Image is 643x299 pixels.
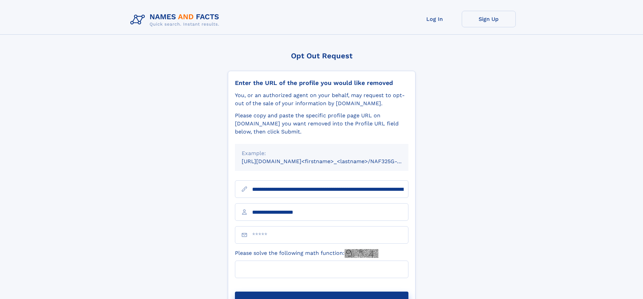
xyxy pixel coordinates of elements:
[408,11,462,27] a: Log In
[235,249,378,258] label: Please solve the following math function:
[235,79,408,87] div: Enter the URL of the profile you would like removed
[235,91,408,108] div: You, or an authorized agent on your behalf, may request to opt-out of the sale of your informatio...
[235,112,408,136] div: Please copy and paste the specific profile page URL on [DOMAIN_NAME] you want removed into the Pr...
[462,11,516,27] a: Sign Up
[242,149,402,157] div: Example:
[128,11,225,29] img: Logo Names and Facts
[228,52,416,60] div: Opt Out Request
[242,158,421,165] small: [URL][DOMAIN_NAME]<firstname>_<lastname>/NAF325G-xxxxxxxx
